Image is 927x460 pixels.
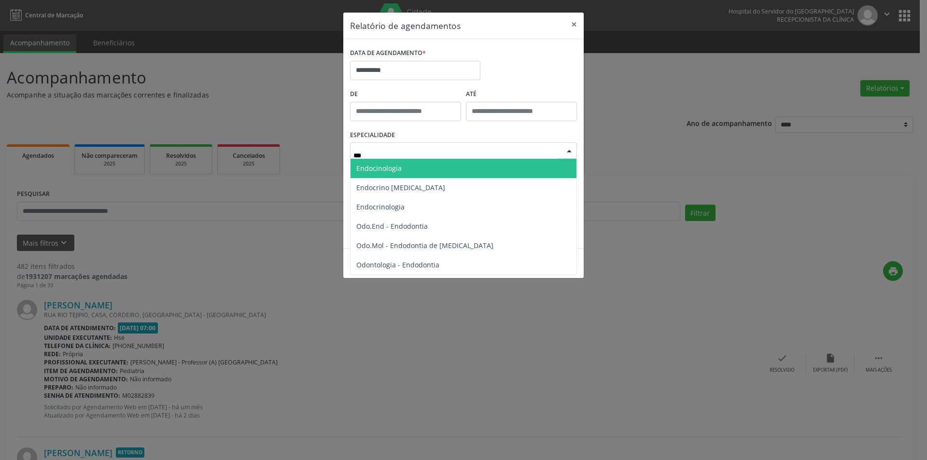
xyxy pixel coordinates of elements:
[466,87,577,102] label: ATÉ
[356,222,428,231] span: Odo.End - Endodontia
[350,87,461,102] label: De
[350,19,461,32] h5: Relatório de agendamentos
[356,183,445,192] span: Endocrino [MEDICAL_DATA]
[350,128,395,143] label: ESPECIALIDADE
[564,13,584,36] button: Close
[356,241,493,250] span: Odo.Mol - Endodontia de [MEDICAL_DATA]
[356,260,439,269] span: Odontologia - Endodontia
[350,46,426,61] label: DATA DE AGENDAMENTO
[356,164,402,173] span: Endocinologia
[356,202,405,211] span: Endocrinologia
